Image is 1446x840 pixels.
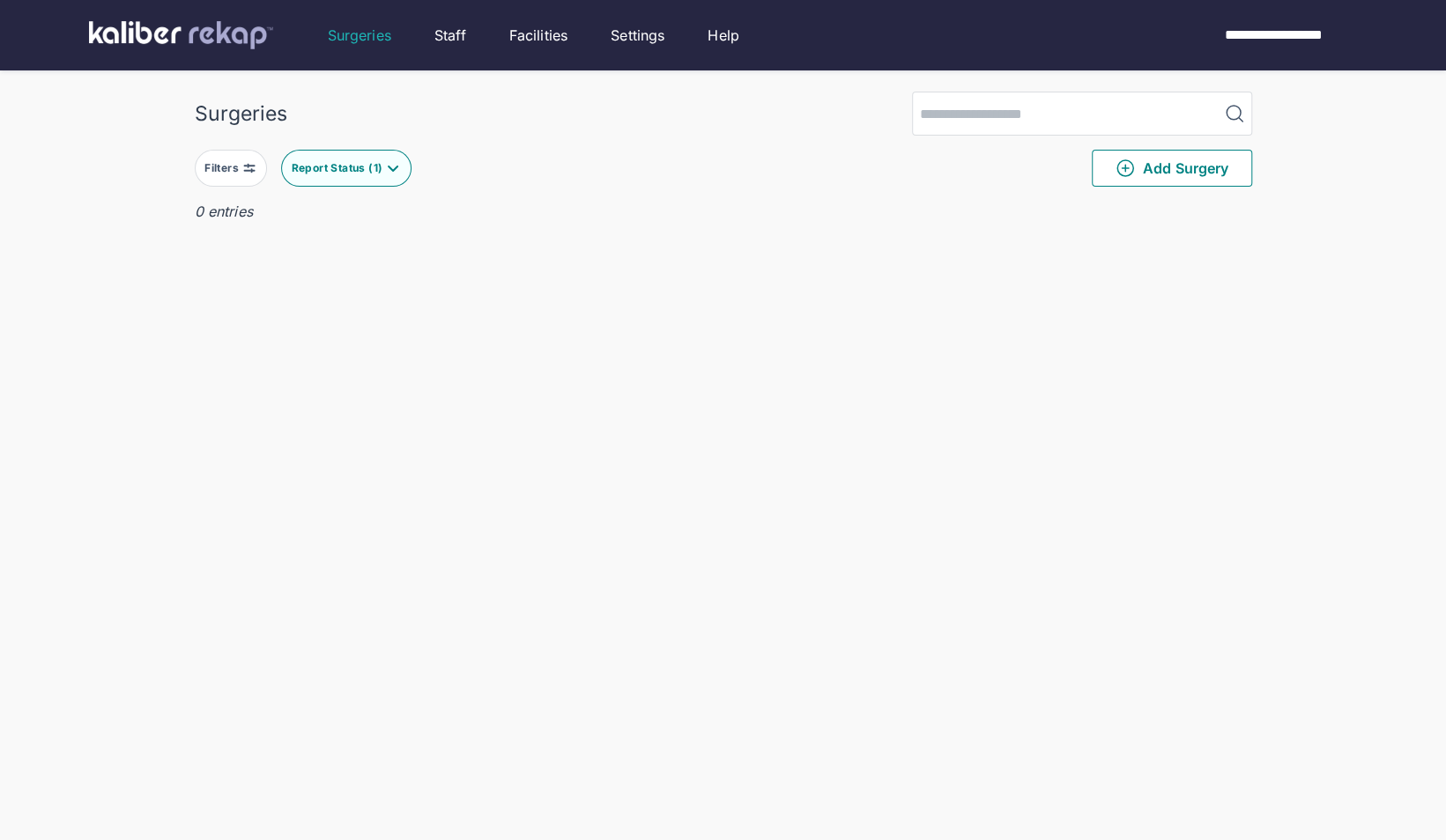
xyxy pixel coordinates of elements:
img: PlusCircleGreen.5fd88d77.svg [1115,158,1136,179]
img: faders-horizontal-grey.d550dbda.svg [242,161,256,175]
button: Report Status (1) [281,150,412,187]
div: Surgeries [195,101,287,126]
img: kaliber labs logo [89,21,273,49]
img: filter-caret-down-teal.92025d28.svg [386,161,400,175]
a: Surgeries [328,25,391,46]
button: Filters [195,150,267,187]
a: Help [708,25,739,46]
a: Settings [611,25,664,46]
div: Filters [204,161,242,175]
span: Add Surgery [1115,158,1228,179]
a: Facilities [509,25,568,46]
a: Staff [434,25,466,46]
img: MagnifyingGlass.1dc66aab.svg [1224,103,1245,124]
div: 0 entries [195,201,1252,222]
button: Add Surgery [1092,150,1252,187]
div: Report Status ( 1 ) [292,161,387,175]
